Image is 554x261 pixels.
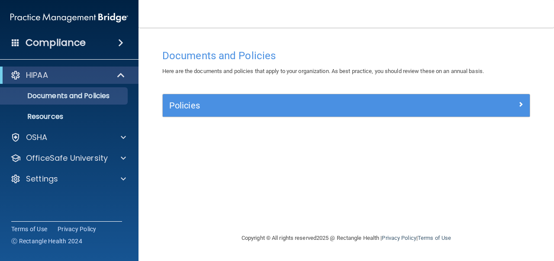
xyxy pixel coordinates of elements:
a: Privacy Policy [58,225,97,233]
p: Settings [26,174,58,184]
p: Documents and Policies [6,92,124,100]
a: Terms of Use [418,235,451,241]
a: HIPAA [10,70,126,80]
p: Resources [6,112,124,121]
div: Copyright © All rights reserved 2025 @ Rectangle Health | | [188,224,504,252]
h5: Policies [169,101,432,110]
p: OSHA [26,132,48,143]
a: Settings [10,174,126,184]
span: Ⓒ Rectangle Health 2024 [11,237,82,245]
p: OfficeSafe University [26,153,108,163]
span: Here are the documents and policies that apply to your organization. As best practice, you should... [162,68,484,74]
img: PMB logo [10,9,128,26]
iframe: Drift Widget Chat Controller [404,200,544,234]
h4: Compliance [26,37,86,49]
a: Privacy Policy [382,235,416,241]
a: OfficeSafe University [10,153,126,163]
a: Policies [169,99,523,112]
p: HIPAA [26,70,48,80]
a: OSHA [10,132,126,143]
a: Terms of Use [11,225,47,233]
h4: Documents and Policies [162,50,530,61]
